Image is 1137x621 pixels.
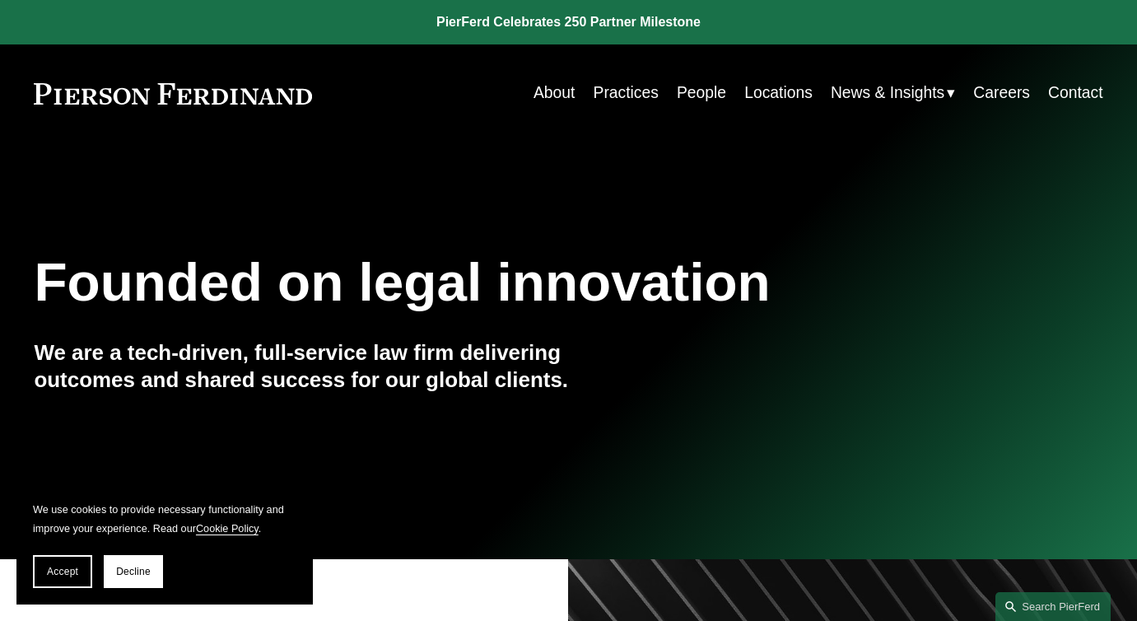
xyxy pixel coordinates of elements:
a: Search this site [995,592,1111,621]
p: We use cookies to provide necessary functionality and improve your experience. Read our . [33,501,296,539]
span: Decline [116,566,151,577]
a: People [677,77,726,110]
a: Cookie Policy [196,523,259,535]
a: Careers [973,77,1030,110]
a: About [534,77,575,110]
span: News & Insights [831,79,944,108]
h1: Founded on legal innovation [34,251,925,313]
span: Accept [47,566,78,577]
section: Cookie banner [16,484,313,605]
a: folder dropdown [831,77,955,110]
a: Practices [594,77,659,110]
a: Locations [744,77,813,110]
button: Decline [104,555,163,588]
button: Accept [33,555,92,588]
h4: We are a tech-driven, full-service law firm delivering outcomes and shared success for our global... [34,339,568,394]
a: Contact [1048,77,1103,110]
